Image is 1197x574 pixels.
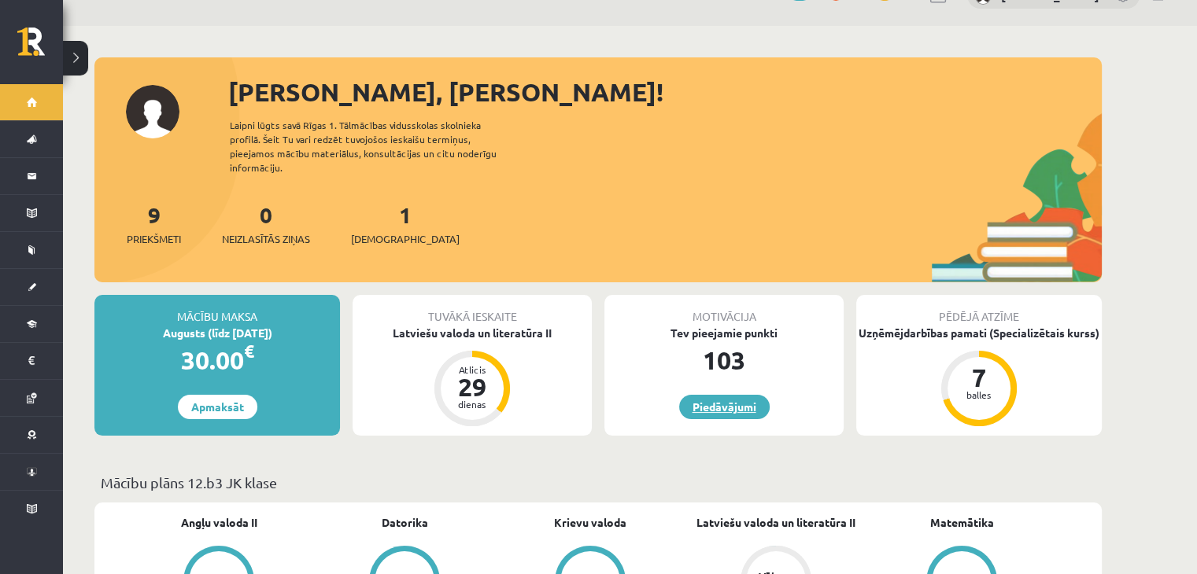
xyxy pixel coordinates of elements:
div: Atlicis [449,365,496,374]
p: Mācību plāns 12.b3 JK klase [101,472,1095,493]
div: Mācību maksa [94,295,340,325]
a: Datorika [382,514,428,531]
div: Tev pieejamie punkti [604,325,844,341]
a: Latviešu valoda un literatūra II Atlicis 29 dienas [353,325,592,429]
div: Augusts (līdz [DATE]) [94,325,340,341]
a: 9Priekšmeti [127,201,181,247]
div: 103 [604,341,844,379]
div: 7 [955,365,1003,390]
a: 0Neizlasītās ziņas [222,201,310,247]
a: Rīgas 1. Tālmācības vidusskola [17,28,63,67]
a: Uzņēmējdarbības pamati (Specializētais kurss) 7 balles [856,325,1102,429]
a: Latviešu valoda un literatūra II [696,514,855,531]
span: [DEMOGRAPHIC_DATA] [351,231,460,247]
a: 1[DEMOGRAPHIC_DATA] [351,201,460,247]
div: Tuvākā ieskaite [353,295,592,325]
span: € [244,340,254,362]
a: Piedāvājumi [679,395,770,419]
a: Apmaksāt [178,395,257,419]
div: Motivācija [604,295,844,325]
div: balles [955,390,1003,399]
div: 29 [449,374,496,399]
div: 30.00 [94,341,340,379]
div: Laipni lūgts savā Rīgas 1. Tālmācības vidusskolas skolnieka profilā. Šeit Tu vari redzēt tuvojošo... [230,118,524,175]
div: Uzņēmējdarbības pamati (Specializētais kurss) [856,325,1102,341]
div: Latviešu valoda un literatūra II [353,325,592,341]
div: [PERSON_NAME], [PERSON_NAME]! [228,73,1102,111]
div: Pēdējā atzīme [856,295,1102,325]
div: dienas [449,399,496,409]
span: Priekšmeti [127,231,181,247]
a: Angļu valoda II [181,514,257,531]
span: Neizlasītās ziņas [222,231,310,247]
a: Matemātika [930,514,994,531]
a: Krievu valoda [554,514,626,531]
